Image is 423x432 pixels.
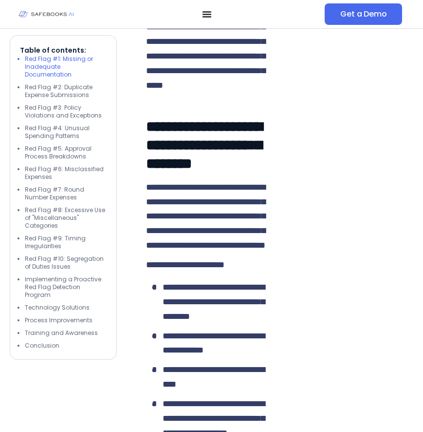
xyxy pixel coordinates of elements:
li: Red Flag #10: Segregation of Duties Issues [25,255,107,271]
li: Red Flag #2: Duplicate Expense Submissions [25,83,107,99]
li: Implementing a Proactive Red Flag Detection Program [25,275,107,299]
li: Training and Awareness [25,329,107,337]
li: Red Flag #3: Policy Violations and Exceptions [25,104,107,119]
li: Red Flag #5: Approval Process Breakdowns [25,145,107,160]
li: Red Flag #8: Excessive Use of "Miscellaneous" Categories [25,206,107,230]
li: Red Flag #6: Misclassified Expenses [25,165,107,181]
li: Process Improvements [25,316,107,324]
span: Get a Demo [340,9,386,19]
p: Table of contents: [20,45,107,55]
li: Red Flag #4: Unusual Spending Patterns [25,124,107,140]
li: Red Flag #7: Round Number Expenses [25,186,107,201]
li: Red Flag #9: Timing Irregularities [25,235,107,250]
nav: Menu [89,9,325,19]
li: Conclusion [25,342,107,350]
button: Menu Toggle [202,9,212,19]
li: Red Flag #1: Missing or Inadequate Documentation [25,55,107,79]
li: Technology Solutions [25,304,107,312]
a: Get a Demo [325,3,402,25]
